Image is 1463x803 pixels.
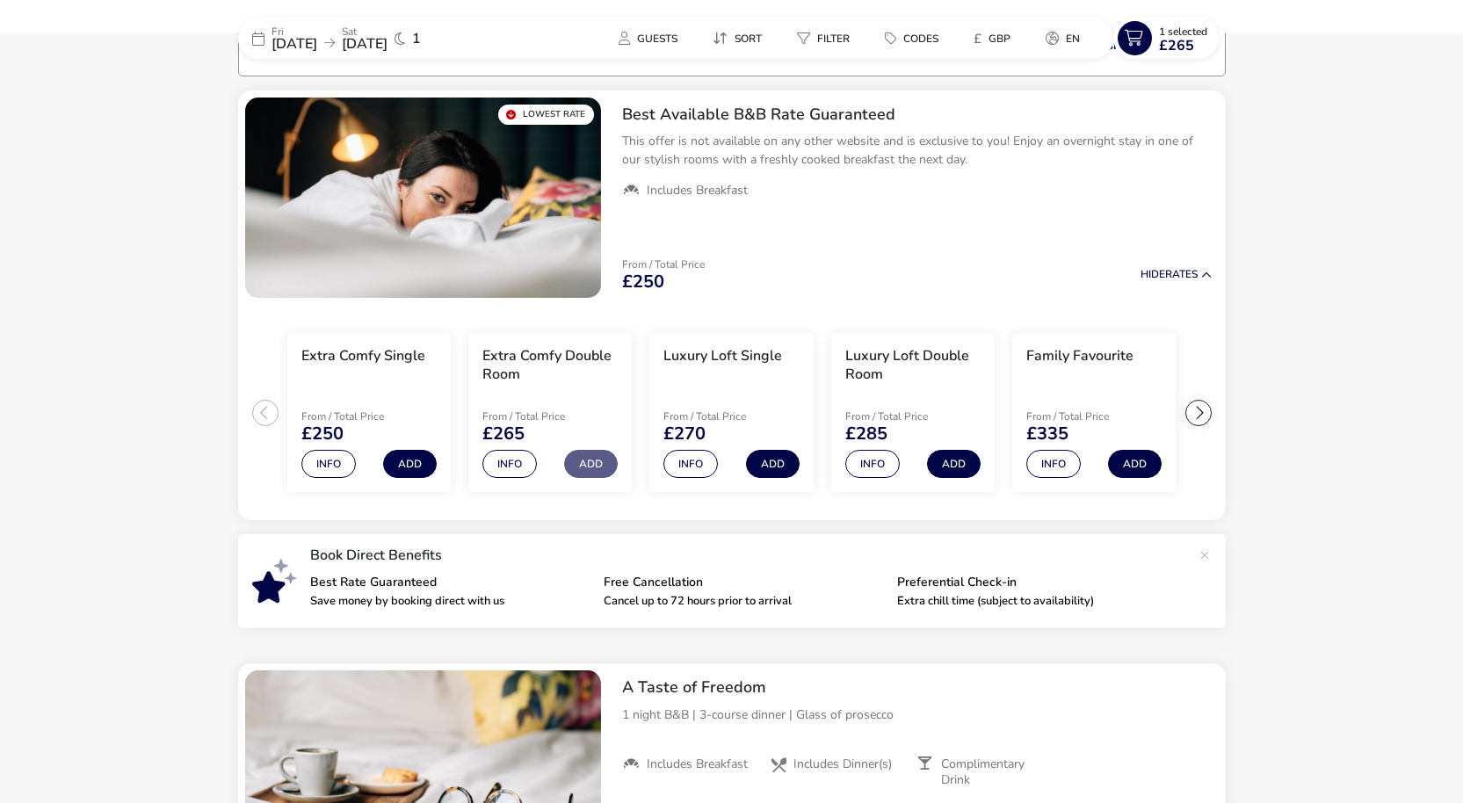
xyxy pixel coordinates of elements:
button: Filter [783,25,864,51]
p: From / Total Price [622,259,705,270]
naf-pibe-menu-bar-item: Codes [871,25,960,51]
button: Info [845,450,900,478]
span: £270 [663,425,706,443]
div: Best Available B&B Rate GuaranteedThis offer is not available on any other website and is exclusi... [608,90,1226,213]
p: Fri [272,26,317,37]
p: Free Cancellation [604,576,883,589]
button: HideRates [1141,269,1212,280]
div: Fri[DATE]Sat[DATE]1 [238,18,502,59]
p: 1 night B&B | 3-course dinner | Glass of prosecco [622,705,1212,724]
span: 1 Selected [1159,25,1207,39]
span: Includes Breakfast [647,183,748,199]
button: Add [746,450,800,478]
naf-pibe-menu-bar-item: en [1032,25,1101,51]
span: £265 [482,425,525,443]
naf-pibe-menu-bar-item: Sort [699,25,783,51]
span: £265 [1159,39,1194,53]
div: A Taste of Freedom1 night B&B | 3-course dinner | Glass of proseccoIncludes BreakfastIncludes Din... [608,663,1226,802]
h2: Best Available B&B Rate Guaranteed [622,105,1212,125]
button: Add [1108,450,1162,478]
span: £250 [301,425,344,443]
p: Best Rate Guaranteed [310,576,590,589]
button: Info [301,450,356,478]
span: Complimentary Drink [941,756,1050,788]
span: Codes [903,32,938,46]
swiper-slide: 4 / 6 [822,326,1003,500]
button: Info [1026,450,1081,478]
button: 1 Selected£265 [1113,18,1219,59]
h2: A Taste of Freedom [622,677,1212,698]
span: Includes Breakfast [647,756,748,772]
button: Guests [605,25,692,51]
button: Info [482,450,537,478]
p: From / Total Price [482,411,607,422]
span: 1 [412,32,421,46]
h3: Extra Comfy Double Room [482,347,618,384]
swiper-slide: 3 / 6 [641,326,822,500]
naf-pibe-menu-bar-item: £GBP [960,25,1032,51]
p: Extra chill time (subject to availability) [897,596,1177,607]
span: Filter [817,32,850,46]
p: This offer is not available on any other website and is exclusive to you! Enjoy an overnight stay... [622,132,1212,169]
span: en [1066,32,1080,46]
p: Preferential Check-in [897,576,1177,589]
button: Codes [871,25,952,51]
span: Sort [735,32,762,46]
naf-pibe-menu-bar-item: Guests [605,25,699,51]
div: Lowest Rate [498,105,594,125]
button: en [1032,25,1094,51]
span: GBP [989,32,1010,46]
p: Save money by booking direct with us [310,596,590,607]
button: Info [663,450,718,478]
span: £285 [845,425,887,443]
i: £ [974,30,981,47]
span: £250 [622,273,664,291]
p: Cancel up to 72 hours prior to arrival [604,596,883,607]
naf-pibe-menu-bar-item: Filter [783,25,871,51]
button: Add [383,450,437,478]
button: Sort [699,25,776,51]
button: £GBP [960,25,1025,51]
p: From / Total Price [663,411,788,422]
h3: Luxury Loft Double Room [845,347,981,384]
span: Guests [637,32,677,46]
swiper-slide: 6 / 6 [1184,326,1365,500]
p: Sat [342,26,387,37]
p: From / Total Price [1026,411,1151,422]
span: [DATE] [272,34,317,54]
p: From / Total Price [845,411,970,422]
h3: Luxury Loft Single [663,347,782,365]
span: Includes Dinner(s) [793,756,892,772]
h3: Extra Comfy Single [301,347,425,365]
p: Book Direct Benefits [310,548,1191,562]
span: [DATE] [342,34,387,54]
h3: Family Favourite [1026,347,1133,365]
naf-pibe-menu-bar-item: 1 Selected£265 [1113,18,1226,59]
swiper-slide: 1 / 1 [245,98,601,298]
swiper-slide: 5 / 6 [1003,326,1184,500]
span: £335 [1026,425,1068,443]
swiper-slide: 1 / 6 [279,326,460,500]
button: Add [564,450,618,478]
swiper-slide: 2 / 6 [460,326,641,500]
p: From / Total Price [301,411,426,422]
span: Hide [1141,267,1165,281]
button: Add [927,450,981,478]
